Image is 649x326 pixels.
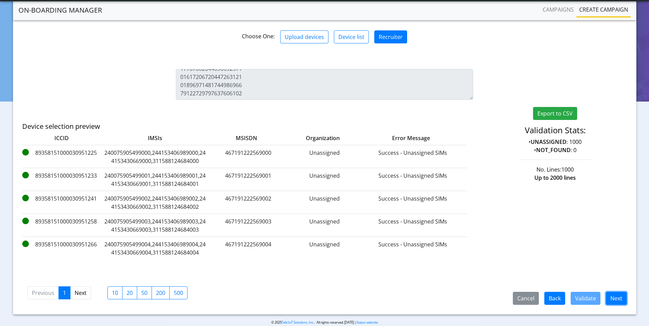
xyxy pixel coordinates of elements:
[18,3,102,17] a: On-Boarding Manager
[107,286,122,299] label: 10
[242,32,275,40] span: Choose One:
[22,149,101,165] label: 89358151000030951225
[374,30,407,43] button: Recruiter
[356,320,378,325] a: Status website
[22,240,101,257] label: 89358151000030951266
[167,320,482,325] p: © 2025 . All rights reserved.[DATE] |
[209,134,274,142] label: MSISDN
[282,320,315,325] a: Telit IoT Solutions, Inc.
[152,286,170,299] label: 200
[544,292,565,305] button: Back
[290,194,359,211] label: Unassigned
[104,172,206,188] label: 240075905499001,244153406989001,244153430669001,311588124684001
[478,174,632,182] div: Up to 2000 lines
[22,217,101,234] label: 89358151000030951258
[362,217,464,234] label: Success - Unassigned SIMs
[334,30,369,43] button: Device list
[59,286,70,299] a: 1
[513,292,539,305] button: Cancel
[348,134,451,142] label: Error Message
[280,30,328,43] button: Upload devices
[531,138,567,146] strong: UNASSIGNED
[561,166,574,173] span: 1000
[122,286,137,299] label: 20
[209,172,288,188] label: 467191222569001
[536,146,571,154] strong: NOT_FOUND
[483,138,627,146] p: • : 1000
[104,217,206,234] label: 240075905499003,244153406989003,244153430669003,311588124684003
[290,149,359,165] label: Unassigned
[533,107,577,120] button: Export to CSV
[483,146,627,154] p: • : 0
[290,240,359,257] label: Unassigned
[22,134,101,142] label: ICCID
[362,194,464,211] label: Success - Unassigned SIMs
[209,194,288,211] label: 467191222569002
[22,122,425,131] h5: Device selection preview
[606,292,627,305] button: Next
[362,172,464,188] label: Success - Unassigned SIMs
[70,286,91,299] a: Next
[209,240,288,257] label: 467191222569004
[478,165,632,174] div: No. Lines:
[209,217,288,234] label: 467191222569003
[104,194,206,211] label: 240075905499002,244153406989002,244153430669002,311588124684002
[137,286,152,299] label: 50
[362,149,464,165] label: Success - Unassigned SIMs
[290,172,359,188] label: Unassigned
[104,149,206,165] label: 240075905499000,244153406989000,244153430669000,311588124684000
[571,292,600,305] button: Validate
[22,172,101,188] label: 89358151000030951233
[576,3,631,16] a: Create campaign
[169,286,187,299] label: 500
[483,125,627,135] h4: Validation Stats:
[277,134,345,142] label: Organization
[540,3,576,16] a: Campaigns
[290,217,359,234] label: Unassigned
[362,240,464,257] label: Success - Unassigned SIMs
[104,240,206,257] label: 240075905499004,244153406989004,244153430669004,311588124684004
[104,134,206,142] label: IMSIs
[22,194,101,211] label: 89358151000030951241
[209,149,288,165] label: 467191222569000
